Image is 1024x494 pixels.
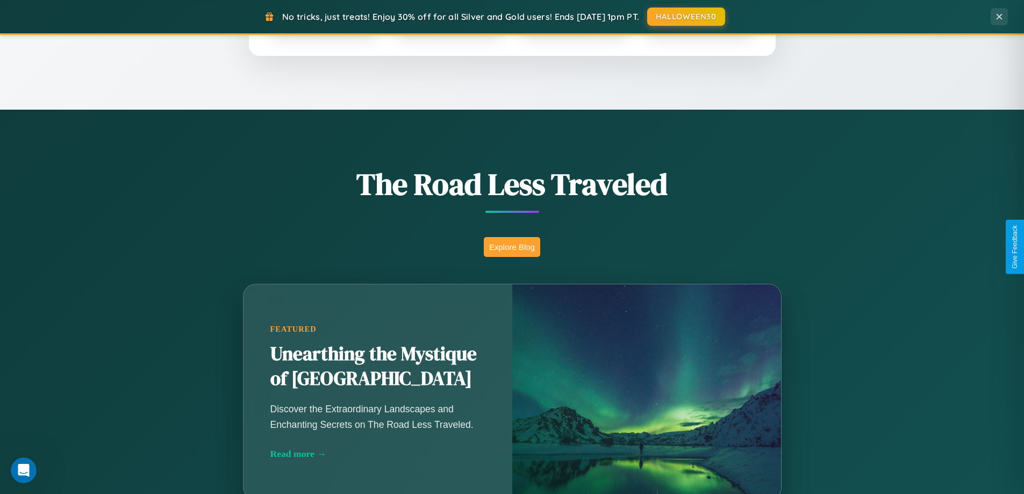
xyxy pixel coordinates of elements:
button: HALLOWEEN30 [647,8,725,26]
button: Explore Blog [484,237,540,257]
h2: Unearthing the Mystique of [GEOGRAPHIC_DATA] [270,342,485,391]
div: Featured [270,325,485,334]
div: Give Feedback [1011,225,1019,269]
span: No tricks, just treats! Enjoy 30% off for all Silver and Gold users! Ends [DATE] 1pm PT. [282,11,639,22]
div: Read more → [270,448,485,460]
h1: The Road Less Traveled [190,163,835,205]
p: Discover the Extraordinary Landscapes and Enchanting Secrets on The Road Less Traveled. [270,402,485,432]
iframe: Intercom live chat [11,457,37,483]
